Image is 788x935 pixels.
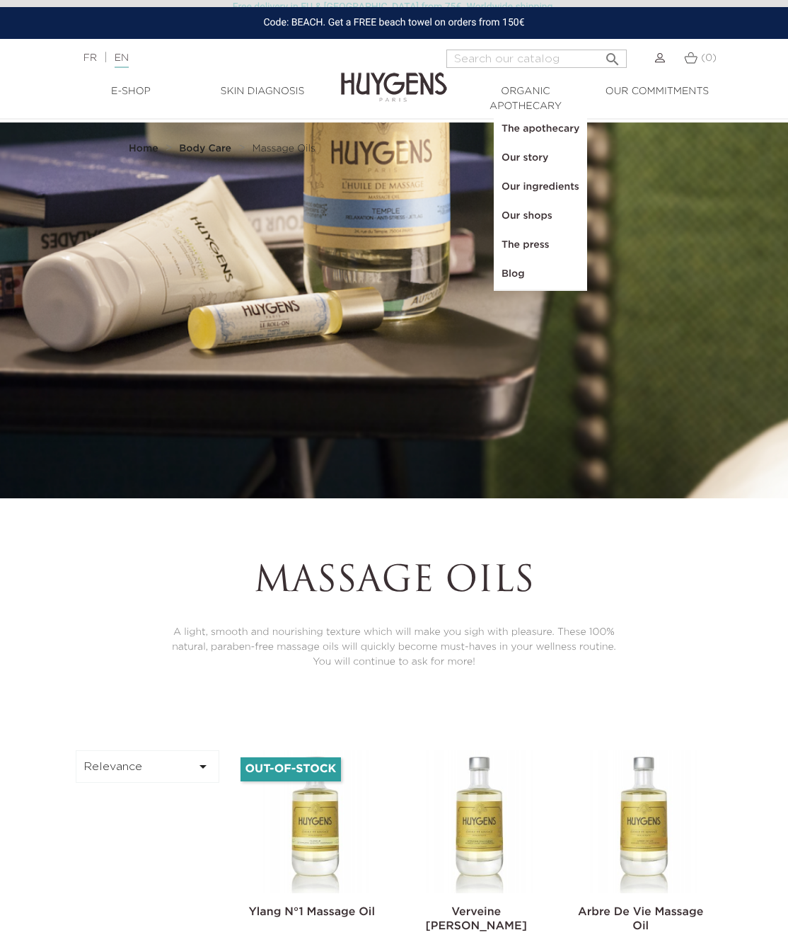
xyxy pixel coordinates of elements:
[701,53,717,63] span: (0)
[83,53,97,63] a: FR
[76,50,318,67] div: |
[167,561,621,604] h1: Massage Oils
[572,750,714,893] img: L'HUILE DE MASSAGE 100ml ARBRE DE VIE
[600,45,625,64] button: 
[243,750,386,893] img: L'HUILE DE MASSAGE 100ml YLANG #1
[253,144,315,154] span: Massage Oils
[129,144,158,154] strong: Home
[129,143,161,154] a: Home
[578,907,703,932] a: Arbre De Vie Massage Oil
[76,750,219,783] button: Relevance
[494,231,586,260] a: The press
[604,47,621,64] i: 
[65,84,197,99] a: E-Shop
[253,143,315,154] a: Massage Oils
[179,144,231,154] strong: Body Care
[494,144,586,173] a: Our story
[494,173,586,202] a: Our ingredients
[241,757,342,781] li: Out-of-Stock
[341,50,447,104] img: Huygens
[494,115,586,144] a: The apothecary
[591,84,723,99] a: Our commitments
[249,907,375,918] a: Ylang N°1 Massage Oil
[460,84,591,114] a: Organic Apothecary
[195,758,212,775] i: 
[494,202,586,231] a: Our shops
[197,84,328,99] a: Skin Diagnosis
[167,625,621,670] p: A light, smooth and nourishing texture which will make you sigh with pleasure. These 100% natural...
[494,260,586,289] a: Blog
[407,750,550,893] img: L'HUILE DE MASSAGE 100ml VERVEINE D'HUYG
[179,143,235,154] a: Body Care
[115,53,129,68] a: EN
[446,50,627,68] input: Search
